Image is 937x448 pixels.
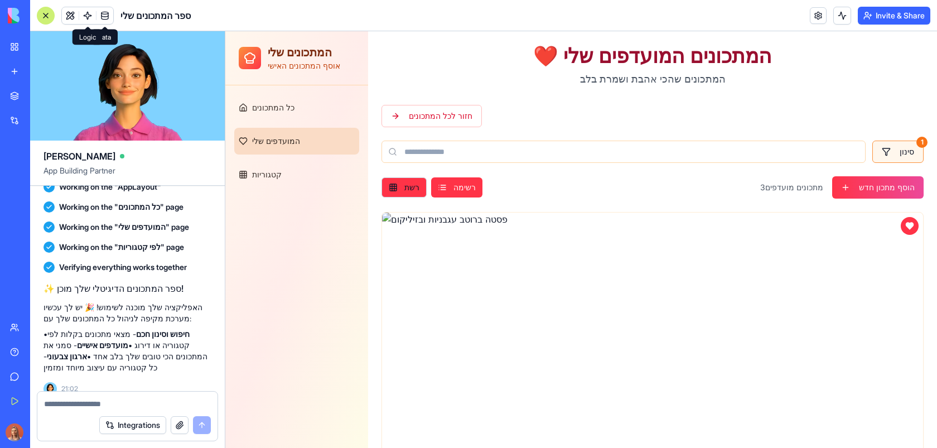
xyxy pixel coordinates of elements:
div: Logic [73,30,103,45]
a: כל המתכונים [9,63,134,90]
span: המועדפים שלי [27,104,75,115]
p: אוסף המתכונים האישי [42,29,115,40]
button: הוסף מתכון חדש [607,145,698,167]
h2: ✨ ספר המתכונים הדיגיטלי שלך מוכן! [44,282,211,295]
strong: חיפוש וסינון חכם [136,329,190,339]
img: Marina_gj5dtt.jpg [6,423,23,441]
p: האפליקציה שלך מוכנה לשימוש! 🎉 יש לך עכשיו מערכת מקיפה לניהול כל המתכונים שלך עם: [44,302,211,324]
span: ספר המתכונים שלי [120,9,191,22]
span: Working on the "לפי קטגוריות" page [59,242,184,253]
div: 1 [691,105,702,117]
a: המועדפים שלי [9,97,134,123]
span: 21:02 [61,384,78,393]
button: Invite & Share [858,7,930,25]
button: סינון1 [647,109,698,132]
span: App Building Partner [44,165,211,185]
img: Ella_00000_wcx2te.png [44,382,57,396]
span: Working on the "המועדפים שלי" page [59,221,189,233]
button: רשת [156,146,201,166]
a: חזור לכל המתכונים [156,80,257,91]
div: Data [91,30,118,45]
h1: ❤️ המתכונים המועדפים שלי [156,13,698,36]
button: רשימה [206,146,257,166]
span: [PERSON_NAME] [44,150,115,163]
span: Verifying everything works together [59,262,187,273]
p: • - מצאי מתכונים בקלות לפי קטגוריה או דירוג • - סמני את המתכונים הכי טובים שלך בלב אחד • - כל קטג... [44,329,211,373]
span: כל המתכונים [27,71,69,82]
button: Integrations [99,416,166,434]
button: חזור לכל המתכונים [156,74,257,96]
strong: מועדפים אישיים [77,340,128,350]
span: 3 מתכונים מועדפים [535,151,598,162]
h1: המתכונים שלי [42,13,115,29]
span: קטגוריות [27,138,56,149]
span: Working on the "AppLayout" [59,181,161,192]
a: קטגוריות [9,130,134,157]
img: logo [8,8,77,23]
p: המתכונים שהכי אהבת ושמרת בלב [156,40,698,56]
span: Working on the "כל המתכונים" page [59,201,183,213]
strong: ארגון צבעוני [47,351,87,361]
